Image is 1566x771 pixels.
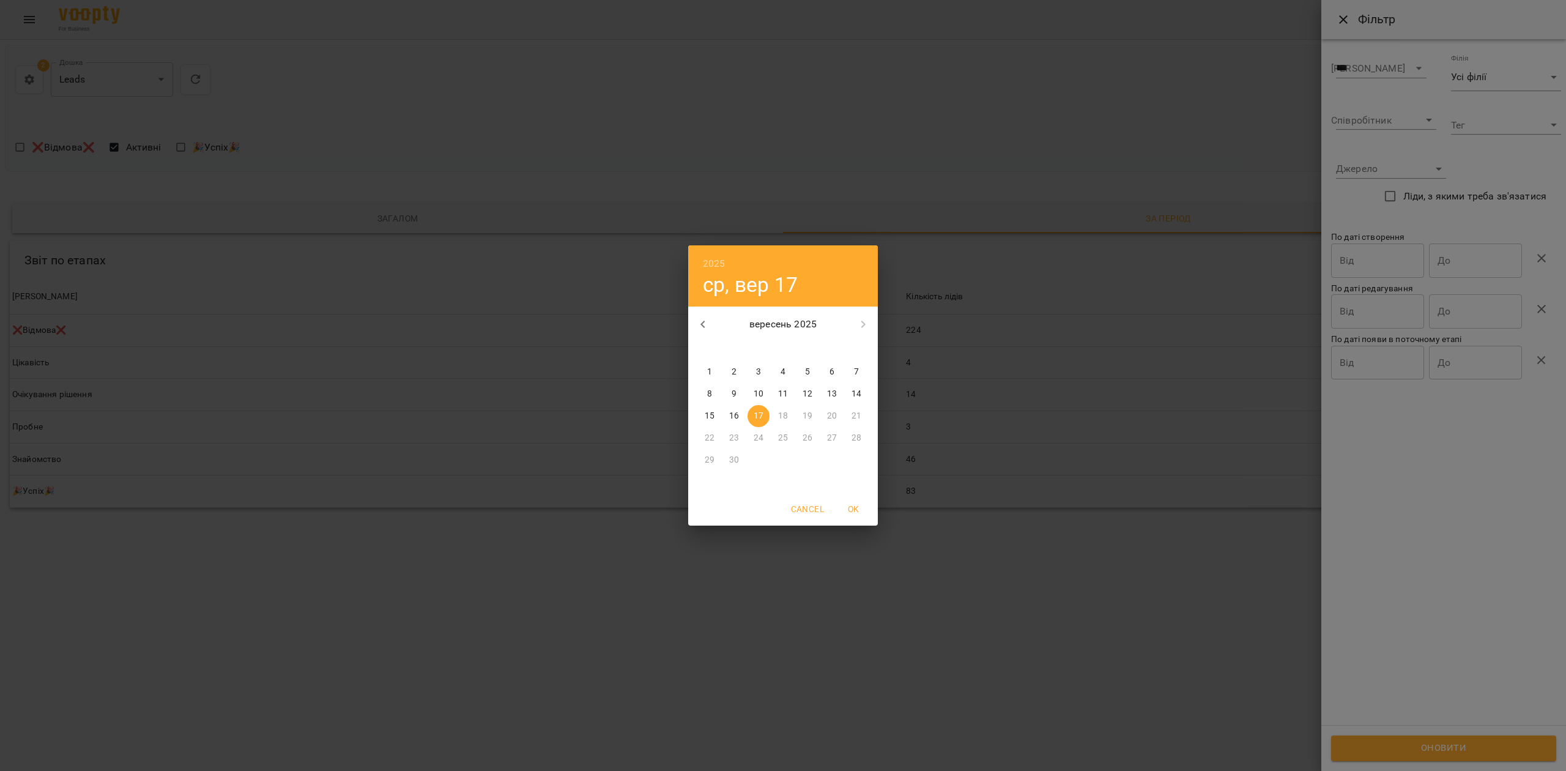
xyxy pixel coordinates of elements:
button: 14 [845,383,867,405]
p: 2 [732,366,737,378]
span: нд [845,343,867,355]
p: вересень 2025 [718,317,849,332]
button: 10 [748,383,770,405]
span: пн [699,343,721,355]
p: 17 [754,410,763,422]
button: 3 [748,361,770,383]
button: OK [834,498,873,520]
p: 3 [756,366,761,378]
p: 10 [754,388,763,400]
span: пт [796,343,818,355]
button: 17 [748,405,770,427]
p: 7 [854,366,859,378]
button: 8 [699,383,721,405]
span: вт [723,343,745,355]
p: 16 [729,410,739,422]
button: 7 [845,361,867,383]
span: сб [821,343,843,355]
button: 2 [723,361,745,383]
span: ср [748,343,770,355]
p: 8 [707,388,712,400]
p: 11 [778,388,788,400]
p: 9 [732,388,737,400]
button: Cancel [786,498,829,520]
button: 9 [723,383,745,405]
p: 6 [829,366,834,378]
button: 5 [796,361,818,383]
p: 12 [803,388,812,400]
button: 4 [772,361,794,383]
button: 15 [699,405,721,427]
button: 2025 [703,255,725,272]
span: Cancel [791,502,824,516]
p: 5 [805,366,810,378]
p: 4 [781,366,785,378]
button: 11 [772,383,794,405]
button: 13 [821,383,843,405]
span: OK [839,502,868,516]
button: 1 [699,361,721,383]
button: 6 [821,361,843,383]
p: 15 [705,410,714,422]
p: 14 [852,388,861,400]
button: ср, вер 17 [703,272,798,297]
button: 12 [796,383,818,405]
span: чт [772,343,794,355]
button: 16 [723,405,745,427]
p: 1 [707,366,712,378]
p: 13 [827,388,837,400]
